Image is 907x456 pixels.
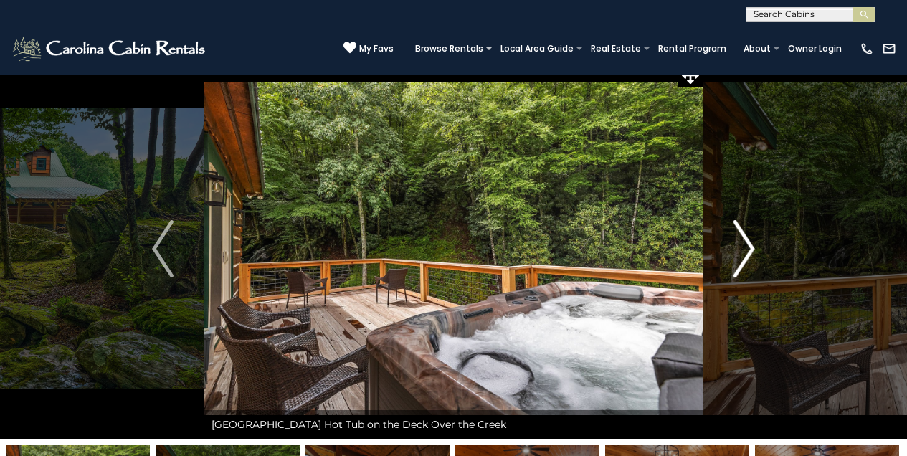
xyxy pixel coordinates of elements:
a: Local Area Guide [493,39,581,59]
img: mail-regular-white.png [882,42,896,56]
img: phone-regular-white.png [860,42,874,56]
button: Next [703,59,785,439]
a: Owner Login [781,39,849,59]
a: Rental Program [651,39,733,59]
span: My Favs [359,42,394,55]
img: White-1-2.png [11,34,209,63]
button: Previous [122,59,204,439]
a: Browse Rentals [408,39,490,59]
div: [GEOGRAPHIC_DATA] Hot Tub on the Deck Over the Creek [204,410,703,439]
a: Real Estate [584,39,648,59]
img: arrow [152,220,174,277]
a: About [736,39,778,59]
a: My Favs [343,41,394,56]
img: arrow [733,220,755,277]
